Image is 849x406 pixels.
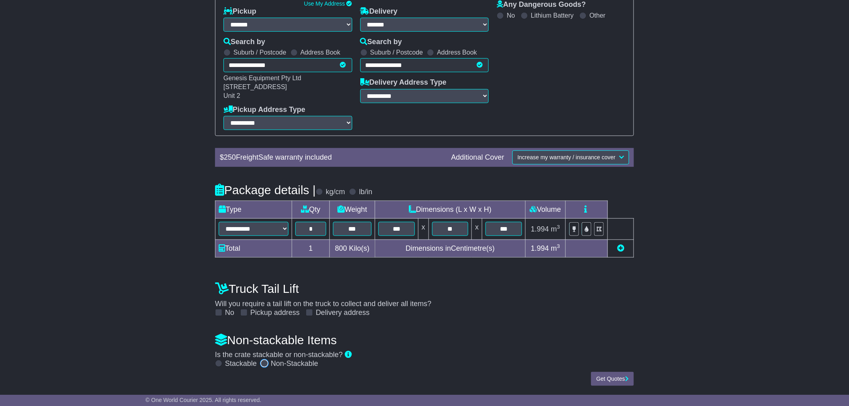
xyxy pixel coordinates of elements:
td: Total [215,240,292,257]
span: Genesis Equipment Pty Ltd [223,75,301,81]
label: Lithium Battery [531,12,574,19]
span: [STREET_ADDRESS] [223,83,287,90]
label: lb/in [359,188,372,197]
span: 1.994 [531,225,549,233]
td: Weight [330,201,375,219]
h4: Non-stackable Items [215,333,634,347]
span: © One World Courier 2025. All rights reserved. [146,397,262,403]
td: Qty [292,201,329,219]
span: m [551,244,560,252]
label: Other [589,12,605,19]
label: Any Dangerous Goods? [497,0,586,9]
h4: Package details | [215,183,316,197]
td: Kilo(s) [330,240,375,257]
span: 250 [224,153,236,161]
div: Additional Cover [447,153,508,162]
div: Will you require a tail lift on the truck to collect and deliver all items? [211,278,638,317]
td: x [418,219,429,240]
label: Address Book [301,49,341,56]
span: 800 [335,244,347,252]
button: Get Quotes [591,372,634,386]
td: Dimensions in Centimetre(s) [375,240,526,257]
label: Pickup address [250,309,300,317]
label: Delivery [360,7,398,16]
span: Increase my warranty / insurance cover [518,154,615,160]
sup: 3 [557,224,560,230]
h4: Truck Tail Lift [215,282,634,295]
label: Search by [360,38,402,47]
a: Add new item [617,244,624,252]
label: No [225,309,234,317]
a: Use My Address [304,0,345,7]
label: kg/cm [326,188,345,197]
span: Is the crate stackable or non-stackable? [215,351,343,359]
label: Pickup [223,7,256,16]
button: Increase my warranty / insurance cover [512,150,629,164]
td: Dimensions (L x W x H) [375,201,526,219]
span: m [551,225,560,233]
label: No [507,12,515,19]
label: Suburb / Postcode [234,49,286,56]
div: $ FreightSafe warranty included [216,153,447,162]
sup: 3 [557,243,560,249]
td: Type [215,201,292,219]
td: Volume [525,201,565,219]
label: Stackable [225,359,257,368]
label: Address Book [437,49,477,56]
span: 1.994 [531,244,549,252]
label: Search by [223,38,265,47]
label: Suburb / Postcode [370,49,423,56]
label: Non-Stackable [271,359,318,368]
label: Delivery Address Type [360,78,447,87]
span: Unit 2 [223,92,240,99]
td: 1 [292,240,329,257]
td: x [472,219,482,240]
label: Pickup Address Type [223,106,305,114]
label: Delivery address [316,309,370,317]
